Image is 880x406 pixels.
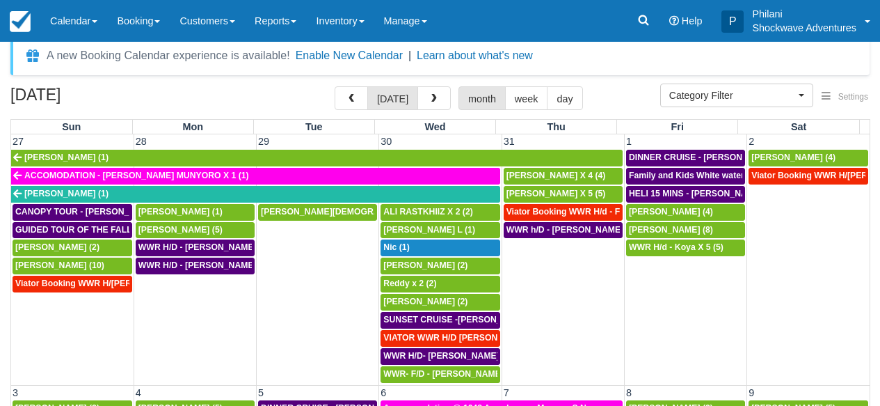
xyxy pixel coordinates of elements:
[381,240,499,256] a: Nic (1)
[502,387,511,398] span: 7
[383,315,554,325] span: SUNSET CRUISE -[PERSON_NAME] X2 (2)
[838,92,868,102] span: Settings
[13,276,132,292] a: Viator Booking WWR H/[PERSON_NAME] [PERSON_NAME][GEOGRAPHIC_DATA] (1)
[424,121,445,132] span: Wed
[47,47,290,64] div: A new Booking Calendar experience is available!
[367,86,418,110] button: [DATE]
[10,86,186,112] h2: [DATE]
[669,16,679,26] i: Help
[381,312,499,329] a: SUNSET CRUISE -[PERSON_NAME] X2 (2)
[383,333,550,343] span: VIATOR WWR H/D [PERSON_NAME] 4 (4)
[379,387,387,398] span: 6
[505,86,548,110] button: week
[381,258,499,274] a: [PERSON_NAME] (2)
[629,153,801,162] span: DINNER CRUISE - [PERSON_NAME] X4 (4)
[383,260,467,270] span: [PERSON_NAME] (2)
[625,136,633,147] span: 1
[136,258,255,274] a: WWR H/D - [PERSON_NAME] X5 (5)
[504,222,623,239] a: WWR h/D - [PERSON_NAME] X2 (2)
[134,136,148,147] span: 28
[752,21,856,35] p: Shockwave Adventures
[24,171,249,180] span: ACCOMODATION - [PERSON_NAME] MUNYORO X 1 (1)
[381,366,499,383] a: WWR- F/D - [PERSON_NAME] X1 (1)
[381,348,499,365] a: WWR H/D- [PERSON_NAME] X2 (2)
[10,11,31,32] img: checkfront-main-nav-mini-logo.png
[626,150,745,166] a: DINNER CRUISE - [PERSON_NAME] X4 (4)
[669,88,795,102] span: Category Filter
[383,207,472,217] span: ALI RASTKHIIZ X 2 (2)
[813,87,877,107] button: Settings
[547,86,582,110] button: day
[257,136,271,147] span: 29
[134,387,143,398] span: 4
[625,387,633,398] span: 8
[15,207,182,217] span: CANOPY TOUR - [PERSON_NAME] X5 (5)
[506,207,694,217] span: Viator Booking WWR H/d - Froger Julien X1 (1)
[24,189,109,198] span: [PERSON_NAME] (1)
[547,121,565,132] span: Thu
[747,387,755,398] span: 9
[138,225,223,235] span: [PERSON_NAME] (5)
[504,168,623,185] a: [PERSON_NAME] X 4 (4)
[626,186,745,203] a: HELI 15 MINS - [PERSON_NAME] X4 (4)
[629,207,713,217] span: [PERSON_NAME] (4)
[13,204,132,221] a: CANOPY TOUR - [PERSON_NAME] X5 (5)
[381,330,499,347] a: VIATOR WWR H/D [PERSON_NAME] 4 (4)
[15,279,360,288] span: Viator Booking WWR H/[PERSON_NAME] [PERSON_NAME][GEOGRAPHIC_DATA] (1)
[381,294,499,311] a: [PERSON_NAME] (2)
[751,153,835,162] span: [PERSON_NAME] (4)
[138,260,282,270] span: WWR H/D - [PERSON_NAME] X5 (5)
[506,189,606,198] span: [PERSON_NAME] X 5 (5)
[752,7,856,21] p: Philani
[381,222,499,239] a: [PERSON_NAME] L (1)
[11,168,500,185] a: ACCOMODATION - [PERSON_NAME] MUNYORO X 1 (1)
[379,136,393,147] span: 30
[257,387,265,398] span: 5
[11,136,25,147] span: 27
[296,49,403,63] button: Enable New Calendar
[721,10,744,33] div: P
[13,240,132,256] a: [PERSON_NAME] (2)
[504,186,623,203] a: [PERSON_NAME] X 5 (5)
[15,225,244,235] span: GUIDED TOUR OF THE FALLS - [PERSON_NAME] X 5 (5)
[660,84,813,107] button: Category Filter
[749,168,868,185] a: Viator Booking WWR H/[PERSON_NAME] 4 (4)
[138,242,282,252] span: WWR H/D - [PERSON_NAME] X1 (1)
[747,136,755,147] span: 2
[671,121,684,132] span: Fri
[383,279,436,288] span: Reddy x 2 (2)
[383,242,409,252] span: Nic (1)
[258,204,377,221] a: [PERSON_NAME][DEMOGRAPHIC_DATA] (6)
[383,225,475,235] span: [PERSON_NAME] L (1)
[626,204,745,221] a: [PERSON_NAME] (4)
[305,121,323,132] span: Tue
[626,222,745,239] a: [PERSON_NAME] (8)
[629,189,788,198] span: HELI 15 MINS - [PERSON_NAME] X4 (4)
[383,297,467,306] span: [PERSON_NAME] (2)
[261,207,442,217] span: [PERSON_NAME][DEMOGRAPHIC_DATA] (6)
[182,121,203,132] span: Mon
[15,260,104,270] span: [PERSON_NAME] (10)
[629,225,713,235] span: [PERSON_NAME] (8)
[381,276,499,292] a: Reddy x 2 (2)
[502,136,516,147] span: 31
[408,49,411,61] span: |
[791,121,806,132] span: Sat
[626,168,745,185] a: Family and Kids White water Rafting - [PERSON_NAME] X4 (4)
[504,204,623,221] a: Viator Booking WWR H/d - Froger Julien X1 (1)
[11,150,623,166] a: [PERSON_NAME] (1)
[136,204,255,221] a: [PERSON_NAME] (1)
[13,222,132,239] a: GUIDED TOUR OF THE FALLS - [PERSON_NAME] X 5 (5)
[383,369,529,379] span: WWR- F/D - [PERSON_NAME] X1 (1)
[417,49,533,61] a: Learn about what's new
[506,225,649,235] span: WWR h/D - [PERSON_NAME] X2 (2)
[381,204,499,221] a: ALI RASTKHIIZ X 2 (2)
[11,186,500,203] a: [PERSON_NAME] (1)
[24,153,109,162] span: [PERSON_NAME] (1)
[749,150,868,166] a: [PERSON_NAME] (4)
[138,207,223,217] span: [PERSON_NAME] (1)
[682,15,703,26] span: Help
[383,351,525,361] span: WWR H/D- [PERSON_NAME] X2 (2)
[629,242,723,252] span: WWR H/d - Koya X 5 (5)
[11,387,19,398] span: 3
